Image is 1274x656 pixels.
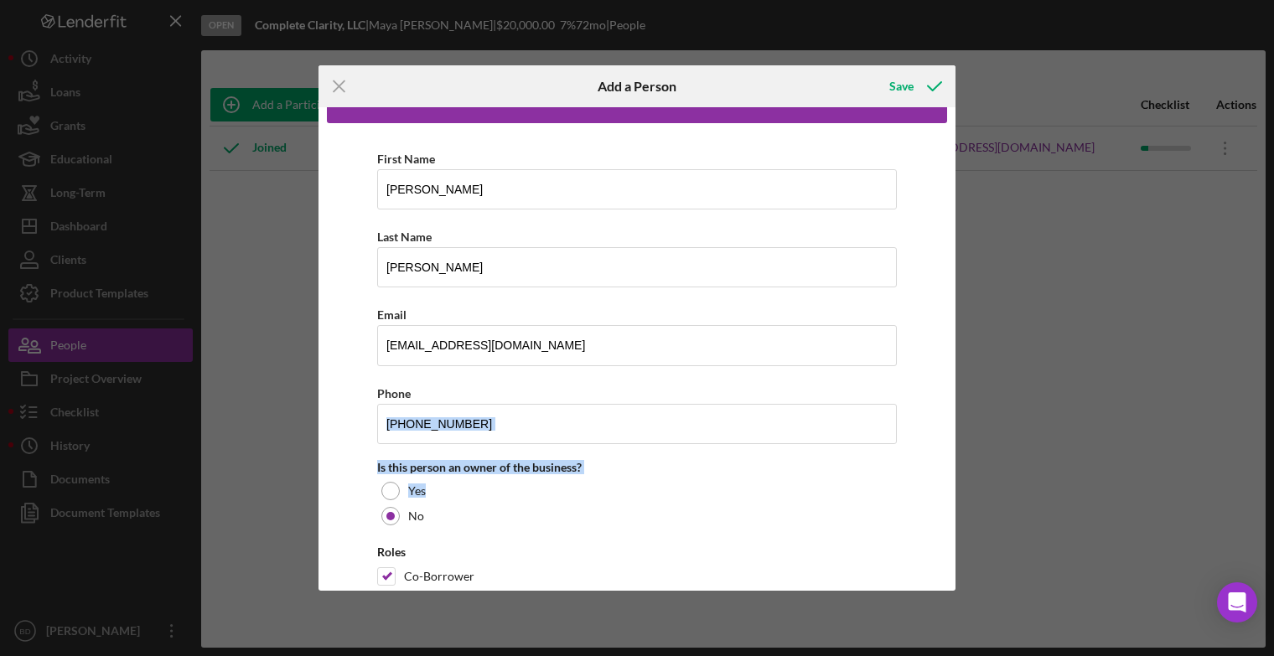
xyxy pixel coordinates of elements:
[408,484,426,498] label: Yes
[377,307,407,322] label: Email
[377,152,435,166] label: First Name
[889,70,914,103] div: Save
[1217,582,1257,622] div: Open Intercom Messenger
[377,230,432,244] label: Last Name
[377,386,411,400] label: Phone
[408,509,424,523] label: No
[873,70,955,103] button: Save
[377,461,897,474] div: Is this person an owner of the business?
[377,545,897,559] div: Roles
[404,568,474,585] label: Co-Borrower
[598,79,676,94] h6: Add a Person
